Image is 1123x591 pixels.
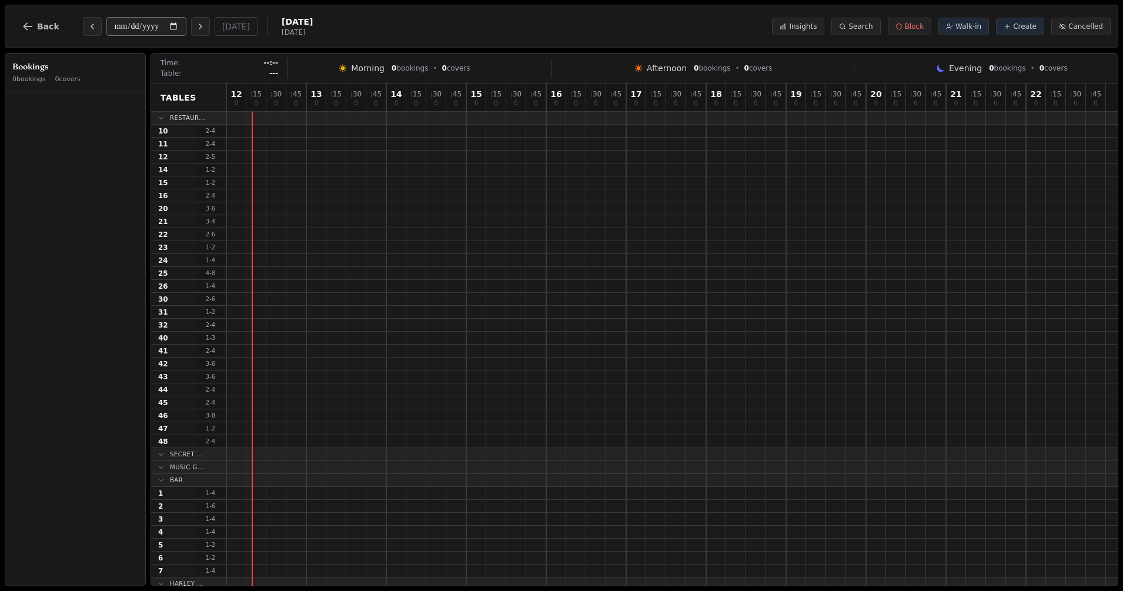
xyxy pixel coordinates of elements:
span: 17 [630,90,641,98]
span: 0 [634,101,638,106]
span: 1 [158,489,163,498]
span: 48 [158,437,168,446]
span: : 30 [750,91,761,98]
span: 2 - 5 [196,152,225,161]
span: 0 [534,101,537,106]
span: 0 [814,101,817,106]
span: 0 [454,101,457,106]
button: Walk-in [938,18,989,35]
span: 46 [158,411,168,420]
span: [DATE] [282,28,313,37]
span: 4 [158,527,163,537]
span: 4 - 8 [196,269,225,278]
span: bookings [694,64,730,73]
span: 0 [274,101,278,106]
span: 0 [354,101,357,106]
span: 10 [158,126,168,136]
button: Create [996,18,1044,35]
span: 0 [414,101,417,106]
span: 2 [158,502,163,511]
button: Next day [191,17,210,36]
span: 42 [158,359,168,369]
span: 1 - 2 [196,178,225,187]
span: 1 - 2 [196,540,225,549]
span: covers [1040,64,1068,73]
span: 2 - 4 [196,139,225,148]
span: 0 [914,101,917,106]
span: --- [269,69,278,78]
span: 24 [158,256,168,265]
span: 0 [1094,101,1097,106]
span: 0 [854,101,857,106]
span: 1 - 2 [196,165,225,174]
span: 31 [158,308,168,317]
span: 0 [674,101,677,106]
span: 0 [734,101,737,106]
span: 25 [158,269,168,278]
span: 12 [158,152,168,162]
span: 0 [494,101,497,106]
span: : 30 [430,91,442,98]
span: : 15 [490,91,502,98]
span: 15 [470,90,482,98]
span: 1 - 2 [196,308,225,316]
span: : 30 [830,91,841,98]
span: 1 - 4 [196,282,225,291]
span: 0 [614,101,617,106]
span: 1 - 2 [196,553,225,562]
span: 0 [694,64,698,72]
span: 1 - 4 [196,256,225,265]
span: : 30 [910,91,921,98]
span: : 45 [930,91,941,98]
span: : 45 [1090,91,1101,98]
span: 0 [442,64,447,72]
span: 2 - 6 [196,230,225,239]
span: 3 - 6 [196,204,225,213]
span: : 45 [450,91,462,98]
span: : 45 [690,91,701,98]
span: 41 [158,346,168,356]
span: : 30 [990,91,1001,98]
span: 26 [158,282,168,291]
span: 44 [158,385,168,395]
span: Insights [789,22,817,31]
span: • [1031,64,1035,73]
span: 3 [158,515,163,524]
span: 1 - 3 [196,333,225,342]
span: 2 - 4 [196,191,225,200]
span: 12 [230,90,242,98]
span: Search [848,22,873,31]
span: 0 [1014,101,1017,106]
span: 0 [714,101,718,106]
span: : 30 [350,91,362,98]
span: bookings [989,64,1025,73]
span: : 45 [610,91,621,98]
span: 16 [550,90,561,98]
span: 2 - 6 [196,295,225,303]
span: 0 [474,101,478,106]
span: 2 - 4 [196,437,225,446]
span: 0 [392,64,396,72]
span: 0 [994,101,997,106]
button: Search [831,18,880,35]
span: Morning [351,62,385,74]
span: 0 [894,101,897,106]
span: 2 - 4 [196,385,225,394]
span: 0 [874,101,878,106]
span: 20 [870,90,881,98]
span: 0 bookings [12,75,46,85]
span: 0 [315,101,318,106]
span: 47 [158,424,168,433]
span: 0 [554,101,558,106]
span: Evening [949,62,982,74]
span: 1 - 2 [196,424,225,433]
span: 1 - 6 [196,502,225,510]
button: Insights [772,18,824,35]
span: 0 [754,101,757,106]
span: 16 [158,191,168,201]
span: 0 [514,101,517,106]
button: Back [12,12,69,41]
button: Cancelled [1051,18,1111,35]
span: : 30 [270,91,282,98]
span: : 15 [410,91,422,98]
